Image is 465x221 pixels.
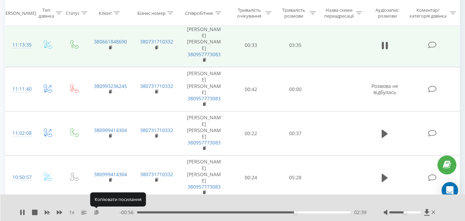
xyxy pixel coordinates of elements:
td: [PERSON_NAME] [PERSON_NAME] [179,23,229,67]
div: [PERSON_NAME] [1,10,36,16]
a: 380731710332 [140,38,173,45]
div: Співробітник [185,10,213,16]
td: 00:00 [273,67,318,111]
td: 00:37 [273,111,318,155]
div: 10:50:57 [12,171,27,184]
a: 380999414304 [94,127,127,133]
div: 11:02:08 [12,127,27,140]
a: 380731710332 [140,171,173,178]
td: [PERSON_NAME] [PERSON_NAME] [179,111,229,155]
td: 05:28 [273,155,318,200]
div: Статус [66,10,80,16]
div: Accessibility label [403,211,406,214]
td: [PERSON_NAME] [PERSON_NAME] [179,155,229,200]
div: Клієнт [99,10,112,16]
div: Тривалість очікування [235,7,264,19]
div: Тип дзвінка [39,7,54,19]
div: Назва схеми переадресації [324,7,354,19]
a: 380993236245 [94,83,127,89]
div: 11:13:35 [12,38,27,52]
a: 380957773083 [188,183,221,190]
div: Тривалість розмови [279,7,308,19]
td: 00:42 [229,67,273,111]
a: 380731710332 [140,83,173,89]
div: Коментар/категорія дзвінка [408,7,448,19]
div: Копіювати посилання [90,192,146,206]
td: 03:35 [273,23,318,67]
a: 380957773083 [188,95,221,102]
div: 11:11:40 [12,82,27,96]
span: 1 x [69,209,74,216]
a: 380957773083 [188,139,221,146]
a: 380731710332 [140,127,173,133]
td: 00:22 [229,111,273,155]
td: [PERSON_NAME] [PERSON_NAME] [179,67,229,111]
a: 380999414304 [94,171,127,178]
div: Аудіозапис розмови [370,7,405,19]
a: 380661848690 [94,38,127,45]
td: 00:24 [229,155,273,200]
div: Open Intercom Messenger [442,182,458,199]
span: 02:39 [354,209,367,216]
div: Accessibility label [294,211,297,214]
span: Розмова не відбулась [371,83,398,96]
td: 00:33 [229,23,273,67]
div: Бізнес номер [137,10,166,16]
span: - 00:56 [119,209,137,216]
a: 380957773083 [188,51,221,58]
